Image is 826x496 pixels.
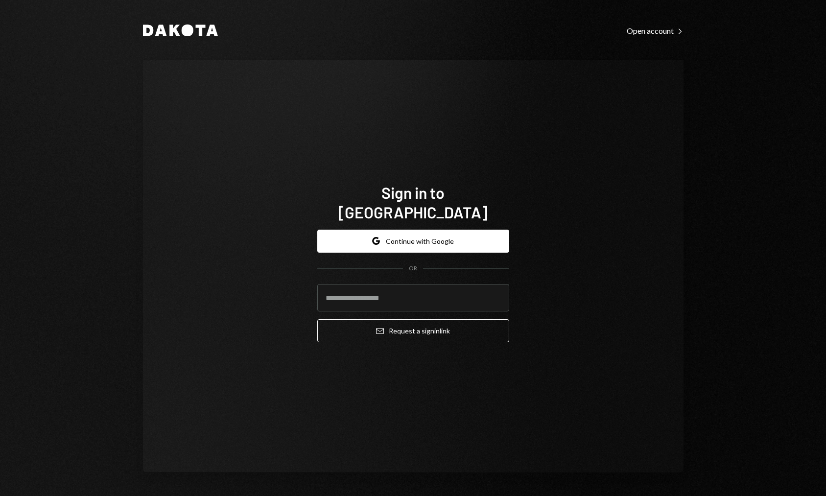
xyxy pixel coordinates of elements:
[317,319,509,342] button: Request a signinlink
[409,264,417,273] div: OR
[317,183,509,222] h1: Sign in to [GEOGRAPHIC_DATA]
[317,230,509,253] button: Continue with Google
[627,25,684,36] a: Open account
[627,26,684,36] div: Open account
